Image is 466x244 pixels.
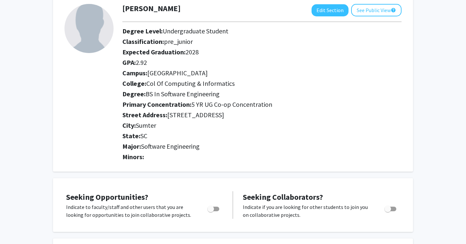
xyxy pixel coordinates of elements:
[382,203,400,213] div: Toggle
[122,132,402,140] h2: State:
[66,203,195,219] p: Indicate to faculty/staff and other users that you are looking for opportunities to join collabor...
[66,192,148,202] span: Seeking Opportunities?
[147,69,208,77] span: [GEOGRAPHIC_DATA]
[391,6,396,14] mat-icon: help
[122,153,402,161] h2: Minors:
[122,59,402,66] h2: GPA:
[146,90,220,98] span: BS In Software Engineering
[163,27,228,35] span: Undergraduate Student
[122,69,402,77] h2: Campus:
[186,48,199,56] span: 2028
[136,121,156,129] span: Sumter
[243,203,372,219] p: Indicate if you are looking for other students to join you on collaborative projects.
[122,142,402,150] h2: Major:
[146,79,235,87] span: Col Of Computing & Informatics
[122,111,402,119] h2: Street Address:
[122,90,402,98] h2: Degree:
[312,4,349,16] button: Edit Section
[140,132,147,140] span: SC
[136,58,147,66] span: 2.92
[122,101,402,108] h2: Primary Concentration:
[5,215,28,239] iframe: Chat
[64,4,114,53] img: Profile Picture
[122,38,402,46] h2: Classification:
[141,142,200,150] span: Software Engineering
[351,4,402,16] button: See Public View
[122,122,402,129] h2: City:
[191,100,272,108] span: 5 YR UG Co-op Concentration
[122,4,181,13] h1: [PERSON_NAME]
[167,111,224,119] span: [STREET_ADDRESS]
[122,48,402,56] h2: Expected Graduation:
[164,37,193,46] span: pre_junior
[243,192,323,202] span: Seeking Collaborators?
[122,80,402,87] h2: College:
[122,27,402,35] h2: Degree Level:
[205,203,223,213] div: Toggle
